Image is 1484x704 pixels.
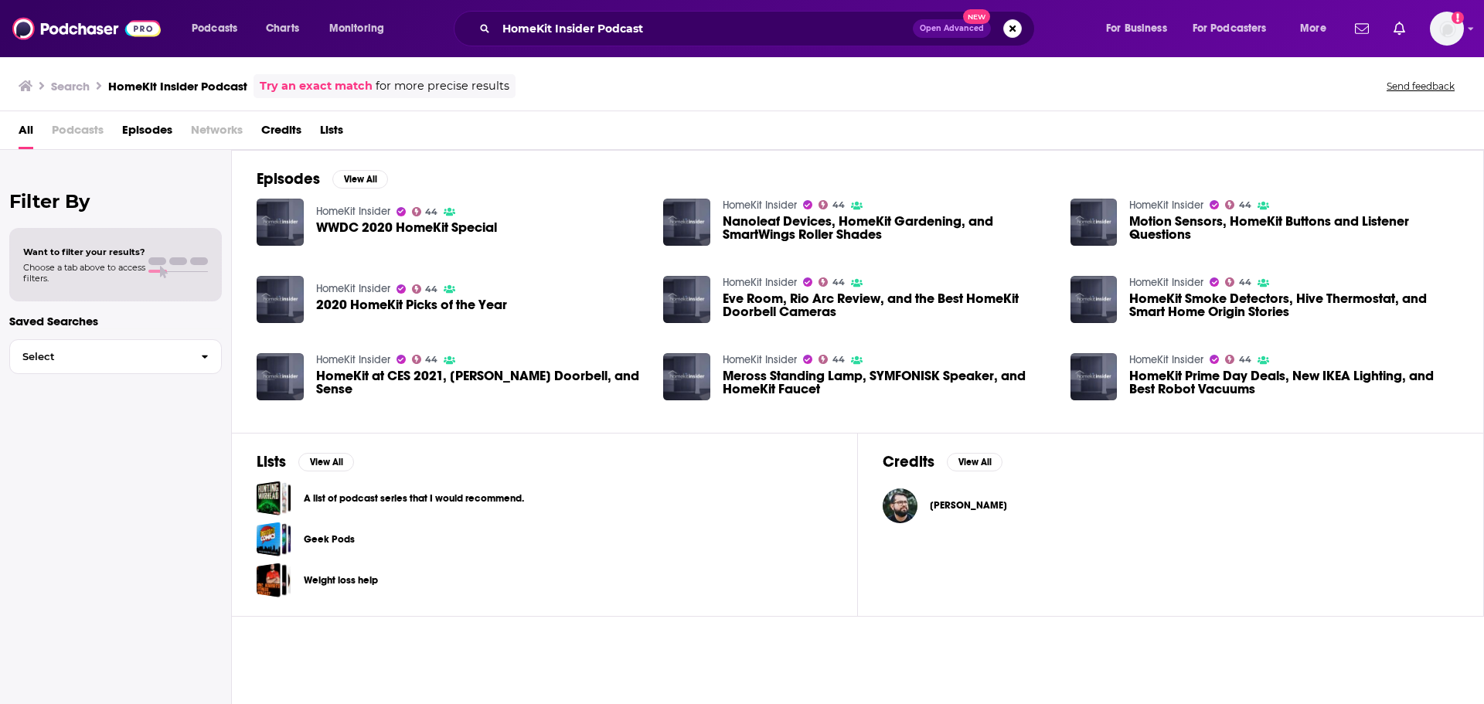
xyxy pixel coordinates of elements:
[1239,279,1251,286] span: 44
[316,369,645,396] a: HomeKit at CES 2021, Arlo Doorbell, and Sense
[9,190,222,213] h2: Filter By
[1129,353,1203,366] a: HomeKit Insider
[257,452,354,471] a: ListsView All
[1129,276,1203,289] a: HomeKit Insider
[1225,355,1251,364] a: 44
[122,117,172,149] a: Episodes
[1300,18,1326,39] span: More
[266,18,299,39] span: Charts
[723,353,797,366] a: HomeKit Insider
[723,199,797,212] a: HomeKit Insider
[257,276,304,323] img: 2020 HomeKit Picks of the Year
[883,481,1458,530] button: Stephen RoblesStephen Robles
[963,9,991,24] span: New
[883,452,934,471] h2: Credits
[316,221,497,234] a: WWDC 2020 HomeKit Special
[316,205,390,218] a: HomeKit Insider
[257,452,286,471] h2: Lists
[257,169,388,189] a: EpisodesView All
[376,77,509,95] span: for more precise results
[9,339,222,374] button: Select
[191,117,243,149] span: Networks
[10,352,189,362] span: Select
[947,453,1002,471] button: View All
[1387,15,1411,42] a: Show notifications dropdown
[257,481,291,515] a: A list of podcast series that I would recommend.
[883,452,1002,471] a: CreditsView All
[23,247,145,257] span: Want to filter your results?
[1430,12,1464,46] span: Logged in as lexiemichel
[663,353,710,400] img: Meross Standing Lamp, SYMFONISK Speaker, and HomeKit Faucet
[9,314,222,328] p: Saved Searches
[1225,277,1251,287] a: 44
[930,499,1007,512] span: [PERSON_NAME]
[320,117,343,149] a: Lists
[1070,199,1118,246] a: Motion Sensors, HomeKit Buttons and Listener Questions
[425,356,437,363] span: 44
[304,531,355,548] a: Geek Pods
[1382,80,1459,93] button: Send feedback
[257,169,320,189] h2: Episodes
[1129,292,1458,318] span: HomeKit Smoke Detectors, Hive Thermostat, and Smart Home Origin Stories
[723,369,1052,396] span: Meross Standing Lamp, SYMFONISK Speaker, and HomeKit Faucet
[257,353,304,400] img: HomeKit at CES 2021, Arlo Doorbell, and Sense
[425,286,437,293] span: 44
[52,117,104,149] span: Podcasts
[1452,12,1464,24] svg: Add a profile image
[316,369,645,396] span: HomeKit at CES 2021, [PERSON_NAME] Doorbell, and Sense
[1239,202,1251,209] span: 44
[108,79,247,94] h3: HomeKit Insider Podcast
[832,202,845,209] span: 44
[425,209,437,216] span: 44
[23,262,145,284] span: Choose a tab above to access filters.
[1430,12,1464,46] img: User Profile
[1225,200,1251,209] a: 44
[832,356,845,363] span: 44
[316,282,390,295] a: HomeKit Insider
[1070,276,1118,323] img: HomeKit Smoke Detectors, Hive Thermostat, and Smart Home Origin Stories
[261,117,301,149] a: Credits
[723,292,1052,318] a: Eve Room, Rio Arc Review, and the Best HomeKit Doorbell Cameras
[257,522,291,556] a: Geek Pods
[1193,18,1267,39] span: For Podcasters
[883,488,917,523] img: Stephen Robles
[1129,369,1458,396] a: HomeKit Prime Day Deals, New IKEA Lighting, and Best Robot Vacuums
[19,117,33,149] a: All
[663,199,710,246] a: Nanoleaf Devices, HomeKit Gardening, and SmartWings Roller Shades
[1129,199,1203,212] a: HomeKit Insider
[181,16,257,41] button: open menu
[1430,12,1464,46] button: Show profile menu
[257,563,291,597] span: Weight loss help
[257,199,304,246] img: WWDC 2020 HomeKit Special
[1239,356,1251,363] span: 44
[304,490,524,507] a: A list of podcast series that I would recommend.
[723,276,797,289] a: HomeKit Insider
[819,277,845,287] a: 44
[663,276,710,323] img: Eve Room, Rio Arc Review, and the Best HomeKit Doorbell Cameras
[1095,16,1186,41] button: open menu
[298,453,354,471] button: View All
[1129,215,1458,241] a: Motion Sensors, HomeKit Buttons and Listener Questions
[1070,353,1118,400] img: HomeKit Prime Day Deals, New IKEA Lighting, and Best Robot Vacuums
[260,77,373,95] a: Try an exact match
[12,14,161,43] img: Podchaser - Follow, Share and Rate Podcasts
[316,298,507,311] a: 2020 HomeKit Picks of the Year
[1183,16,1289,41] button: open menu
[1349,15,1375,42] a: Show notifications dropdown
[819,200,845,209] a: 44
